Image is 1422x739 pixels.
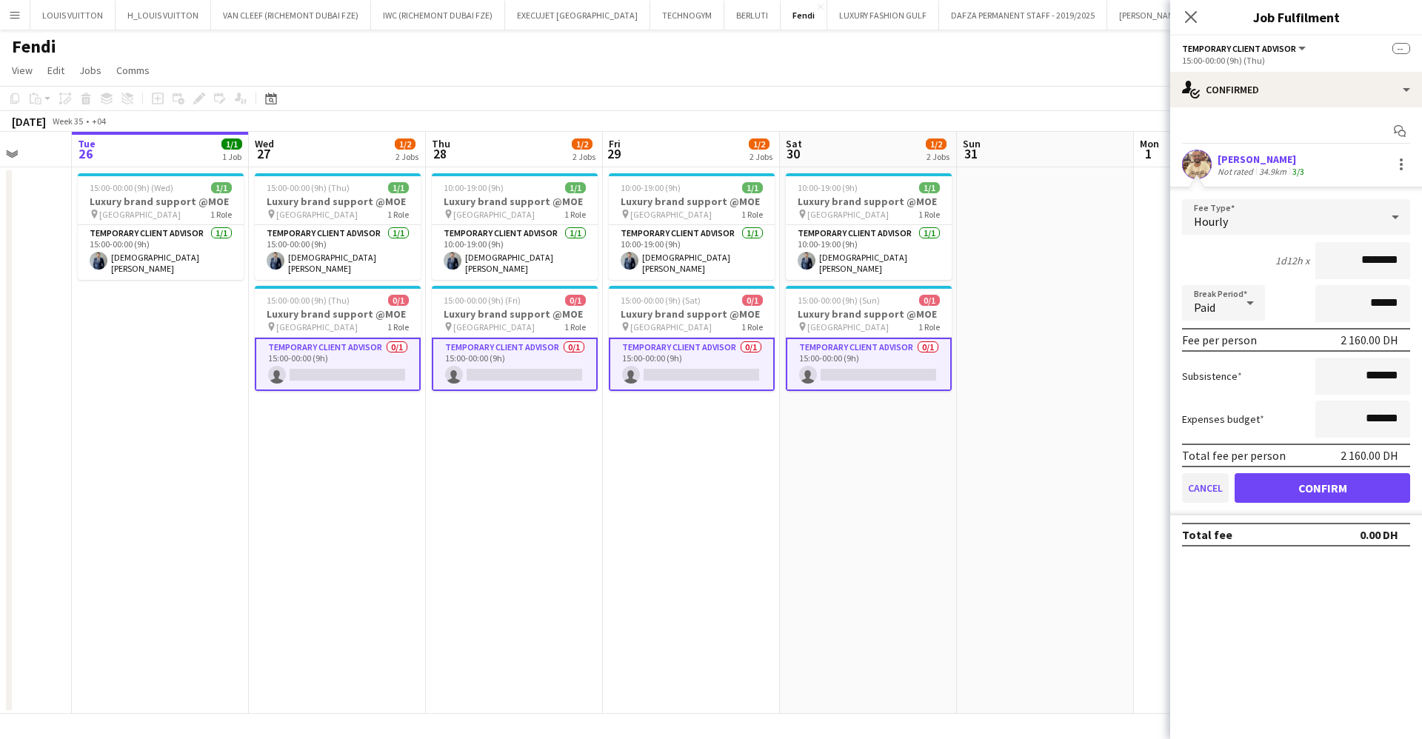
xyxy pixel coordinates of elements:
[1194,300,1215,315] span: Paid
[432,137,450,150] span: Thu
[609,307,775,321] h3: Luxury brand support @MOE
[444,182,504,193] span: 10:00-19:00 (9h)
[961,145,981,162] span: 31
[741,209,763,220] span: 1 Role
[30,1,116,30] button: LOUIS VUITTON
[786,286,952,391] div: 15:00-00:00 (9h) (Sun)0/1Luxury brand support @MOE [GEOGRAPHIC_DATA]1 RoleTemporary Client Adviso...
[78,137,96,150] span: Tue
[565,295,586,306] span: 0/1
[741,321,763,332] span: 1 Role
[564,209,586,220] span: 1 Role
[1140,137,1159,150] span: Mon
[12,114,46,129] div: [DATE]
[918,321,940,332] span: 1 Role
[609,338,775,391] app-card-role: Temporary Client Advisor0/115:00-00:00 (9h)
[211,182,232,193] span: 1/1
[253,145,274,162] span: 27
[78,173,244,280] app-job-card: 15:00-00:00 (9h) (Wed)1/1Luxury brand support @MOE [GEOGRAPHIC_DATA]1 RoleTemporary Client Adviso...
[573,151,595,162] div: 2 Jobs
[12,64,33,77] span: View
[255,286,421,391] app-job-card: 15:00-00:00 (9h) (Thu)0/1Luxury brand support @MOE [GEOGRAPHIC_DATA]1 RoleTemporary Client Adviso...
[786,338,952,391] app-card-role: Temporary Client Advisor0/115:00-00:00 (9h)
[79,64,101,77] span: Jobs
[444,295,521,306] span: 15:00-00:00 (9h) (Fri)
[781,1,827,30] button: Fendi
[807,321,889,332] span: [GEOGRAPHIC_DATA]
[807,209,889,220] span: [GEOGRAPHIC_DATA]
[607,145,621,162] span: 29
[1218,153,1307,166] div: [PERSON_NAME]
[12,36,56,58] h1: Fendi
[798,182,858,193] span: 10:00-19:00 (9h)
[1182,43,1308,54] button: Temporary Client Advisor
[255,307,421,321] h3: Luxury brand support @MOE
[609,225,775,280] app-card-role: Temporary Client Advisor1/110:00-19:00 (9h)[DEMOGRAPHIC_DATA][PERSON_NAME] [PERSON_NAME]
[621,182,681,193] span: 10:00-19:00 (9h)
[222,151,241,162] div: 1 Job
[371,1,505,30] button: IWC (RICHEMONT DUBAI FZE)
[1182,43,1296,54] span: Temporary Client Advisor
[609,173,775,280] app-job-card: 10:00-19:00 (9h)1/1Luxury brand support @MOE [GEOGRAPHIC_DATA]1 RoleTemporary Client Advisor1/110...
[255,338,421,391] app-card-role: Temporary Client Advisor0/115:00-00:00 (9h)
[388,295,409,306] span: 0/1
[572,138,592,150] span: 1/2
[49,116,86,127] span: Week 35
[919,295,940,306] span: 0/1
[110,61,156,80] a: Comms
[388,182,409,193] span: 1/1
[432,195,598,208] h3: Luxury brand support @MOE
[750,151,772,162] div: 2 Jobs
[609,195,775,208] h3: Luxury brand support @MOE
[1235,473,1410,503] button: Confirm
[749,138,770,150] span: 1/2
[1182,369,1242,383] label: Subsistence
[267,295,350,306] span: 15:00-00:00 (9h) (Thu)
[387,209,409,220] span: 1 Role
[267,182,350,193] span: 15:00-00:00 (9h) (Thu)
[786,307,952,321] h3: Luxury brand support @MOE
[650,1,724,30] button: TECHNOGYM
[742,295,763,306] span: 0/1
[255,173,421,280] app-job-card: 15:00-00:00 (9h) (Thu)1/1Luxury brand support @MOE [GEOGRAPHIC_DATA]1 RoleTemporary Client Adviso...
[432,286,598,391] app-job-card: 15:00-00:00 (9h) (Fri)0/1Luxury brand support @MOE [GEOGRAPHIC_DATA]1 RoleTemporary Client Adviso...
[255,195,421,208] h3: Luxury brand support @MOE
[116,64,150,77] span: Comms
[1107,1,1195,30] button: [PERSON_NAME]
[1341,448,1398,463] div: 2 160.00 DH
[827,1,939,30] button: LUXURY FASHION GULF
[1182,412,1264,426] label: Expenses budget
[1182,448,1286,463] div: Total fee per person
[92,116,106,127] div: +04
[1182,473,1229,503] button: Cancel
[276,321,358,332] span: [GEOGRAPHIC_DATA]
[47,64,64,77] span: Edit
[73,61,107,80] a: Jobs
[430,145,450,162] span: 28
[90,182,173,193] span: 15:00-00:00 (9h) (Wed)
[41,61,70,80] a: Edit
[78,195,244,208] h3: Luxury brand support @MOE
[387,321,409,332] span: 1 Role
[453,321,535,332] span: [GEOGRAPHIC_DATA]
[742,182,763,193] span: 1/1
[78,225,244,280] app-card-role: Temporary Client Advisor1/115:00-00:00 (9h)[DEMOGRAPHIC_DATA][PERSON_NAME] [PERSON_NAME]
[918,209,940,220] span: 1 Role
[1392,43,1410,54] span: --
[1275,254,1309,267] div: 1d12h x
[432,338,598,391] app-card-role: Temporary Client Advisor0/115:00-00:00 (9h)
[609,137,621,150] span: Fri
[1256,166,1289,177] div: 34.9km
[609,286,775,391] app-job-card: 15:00-00:00 (9h) (Sat)0/1Luxury brand support @MOE [GEOGRAPHIC_DATA]1 RoleTemporary Client Adviso...
[786,173,952,280] app-job-card: 10:00-19:00 (9h)1/1Luxury brand support @MOE [GEOGRAPHIC_DATA]1 RoleTemporary Client Advisor1/110...
[630,321,712,332] span: [GEOGRAPHIC_DATA]
[432,307,598,321] h3: Luxury brand support @MOE
[1170,7,1422,27] h3: Job Fulfilment
[1182,55,1410,66] div: 15:00-00:00 (9h) (Thu)
[786,195,952,208] h3: Luxury brand support @MOE
[786,225,952,280] app-card-role: Temporary Client Advisor1/110:00-19:00 (9h)[DEMOGRAPHIC_DATA][PERSON_NAME] [PERSON_NAME]
[564,321,586,332] span: 1 Role
[621,295,701,306] span: 15:00-00:00 (9h) (Sat)
[1170,72,1422,107] div: Confirmed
